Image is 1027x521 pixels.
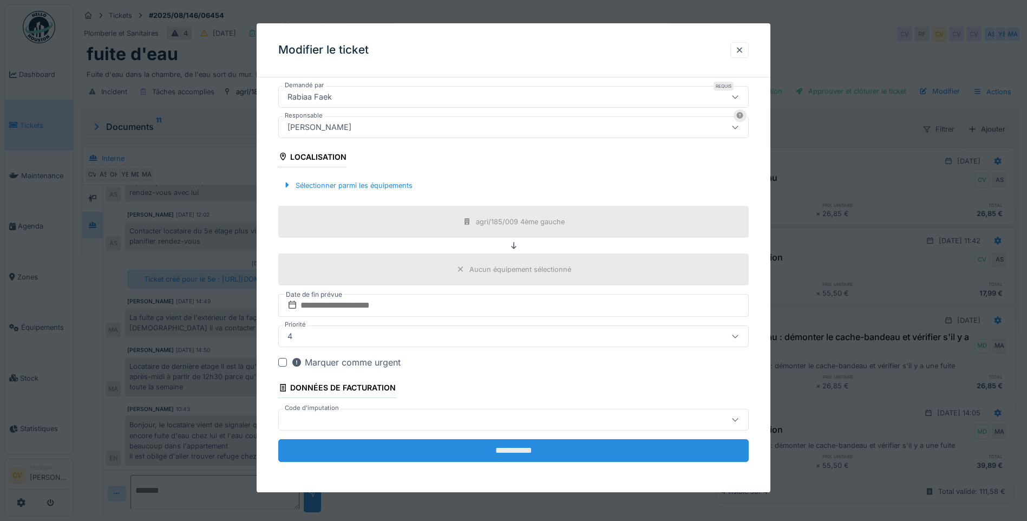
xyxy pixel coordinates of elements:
label: Priorité [283,320,308,329]
div: 4 [283,330,297,342]
div: Rabiaa Faek [283,91,336,103]
label: Code d'imputation [283,403,341,413]
div: Localisation [278,149,346,167]
div: Aucun équipement sélectionné [469,264,571,275]
div: Requis [714,82,734,90]
label: Date de fin prévue [285,289,343,301]
div: Données de facturation [278,380,396,398]
div: [PERSON_NAME] [283,121,356,133]
div: agri/185/009 4ème gauche [476,217,565,227]
label: Demandé par [283,81,326,90]
div: Sélectionner parmi les équipements [278,178,417,193]
h3: Modifier le ticket [278,43,369,57]
div: Marquer comme urgent [291,356,401,369]
label: Responsable [283,111,325,120]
